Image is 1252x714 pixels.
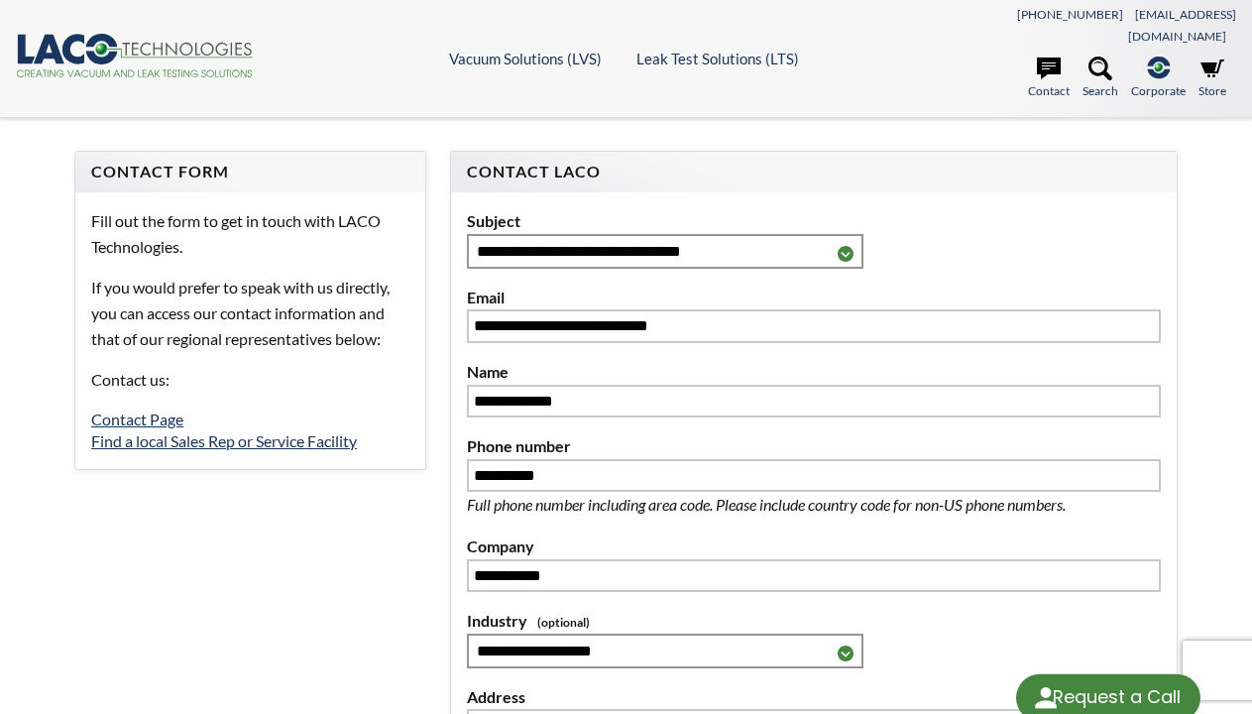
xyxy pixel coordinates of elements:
[91,208,409,259] p: Fill out the form to get in touch with LACO Technologies.
[467,608,1161,634] label: Industry
[467,534,1161,559] label: Company
[467,162,1161,182] h4: Contact LACO
[467,492,1131,518] p: Full phone number including area code. Please include country code for non-US phone numbers.
[91,367,409,393] p: Contact us:
[1017,7,1123,22] a: [PHONE_NUMBER]
[91,431,357,450] a: Find a local Sales Rep or Service Facility
[467,433,1161,459] label: Phone number
[636,50,799,67] a: Leak Test Solutions (LTS)
[1198,57,1226,100] a: Store
[467,285,1161,310] label: Email
[1030,682,1062,714] img: round button
[91,410,183,428] a: Contact Page
[467,359,1161,385] label: Name
[1082,57,1118,100] a: Search
[1028,57,1070,100] a: Contact
[1131,81,1186,100] span: Corporate
[467,208,1161,234] label: Subject
[449,50,602,67] a: Vacuum Solutions (LVS)
[91,162,409,182] h4: Contact Form
[91,275,409,351] p: If you would prefer to speak with us directly, you can access our contact information and that of...
[1128,7,1236,44] a: [EMAIL_ADDRESS][DOMAIN_NAME]
[467,684,1161,710] label: Address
